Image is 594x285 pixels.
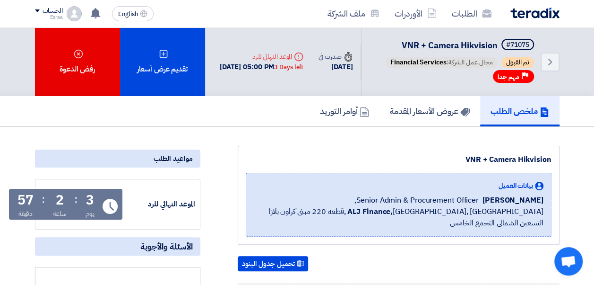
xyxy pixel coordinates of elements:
img: Teradix logo [510,8,560,18]
div: يوم [86,209,95,219]
div: الموعد النهائي للرد [220,52,303,62]
h5: VNR + Camera Hikvision [384,39,536,52]
div: 3 Days left [274,62,303,72]
h5: عروض الأسعار المقدمة [390,106,470,116]
button: English [112,6,154,21]
div: : [42,191,45,208]
div: 3 [86,194,94,207]
div: 2 [56,194,64,207]
a: Open chat [554,247,583,276]
div: صدرت في [319,52,353,62]
h5: ملخص الطلب [491,106,549,116]
div: الحساب [43,7,63,15]
div: Esraa [35,15,63,20]
a: أوامر التوريد [310,96,379,126]
div: دقيقة [18,209,33,219]
span: Financial Services [390,57,447,67]
div: مواعيد الطلب [35,150,200,168]
span: الأسئلة والأجوبة [140,241,193,252]
span: تم القبول [501,57,534,68]
span: English [118,11,138,18]
button: تحميل جدول البنود [238,256,308,271]
div: [DATE] 05:00 PM [220,62,303,72]
span: Senior Admin & Procurement Officer, [354,195,479,206]
a: عروض الأسعار المقدمة [379,96,480,126]
span: مهم جدا [498,72,519,81]
div: VNR + Camera Hikvision [246,154,551,165]
span: [GEOGRAPHIC_DATA], [GEOGRAPHIC_DATA] ,قطعة 220 مبنى كراون بلازا التسعين الشمالى التجمع الخامس [254,206,543,229]
div: ساعة [53,209,67,219]
b: ALJ Finance, [347,206,393,217]
span: مجال عمل الشركة: [386,57,498,68]
a: ملف الشركة [320,2,387,25]
a: الطلبات [444,2,499,25]
img: profile_test.png [67,6,82,21]
div: #71075 [506,42,529,48]
div: الموعد النهائي للرد [124,199,195,210]
span: VNR + Camera Hikvision [402,39,498,52]
a: ملخص الطلب [480,96,560,126]
h5: أوامر التوريد [320,106,369,116]
div: رفض الدعوة [35,27,120,96]
div: تقديم عرض أسعار [120,27,205,96]
div: : [74,191,77,208]
div: 57 [17,194,34,207]
div: [DATE] [319,62,353,72]
a: الأوردرات [387,2,444,25]
span: بيانات العميل [499,181,533,191]
span: [PERSON_NAME] [482,195,543,206]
